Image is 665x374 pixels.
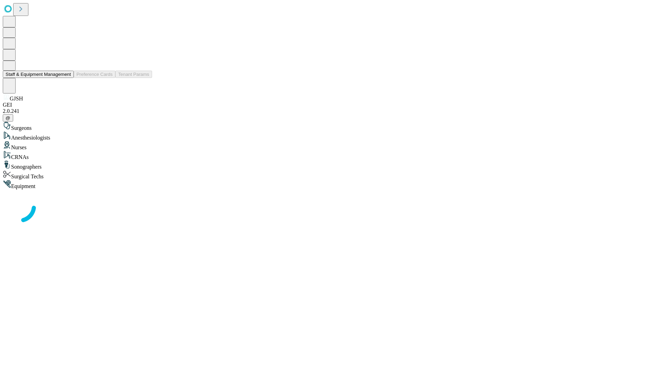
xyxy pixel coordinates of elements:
[3,71,74,78] button: Staff & Equipment Management
[3,170,662,180] div: Surgical Techs
[3,141,662,151] div: Nurses
[10,96,23,101] span: GJSH
[115,71,152,78] button: Tenant Params
[3,131,662,141] div: Anesthesiologists
[3,114,13,122] button: @
[3,108,662,114] div: 2.0.241
[6,115,10,121] span: @
[3,122,662,131] div: Surgeons
[74,71,115,78] button: Preference Cards
[3,160,662,170] div: Sonographers
[3,102,662,108] div: GEI
[3,151,662,160] div: CRNAs
[3,180,662,189] div: Equipment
